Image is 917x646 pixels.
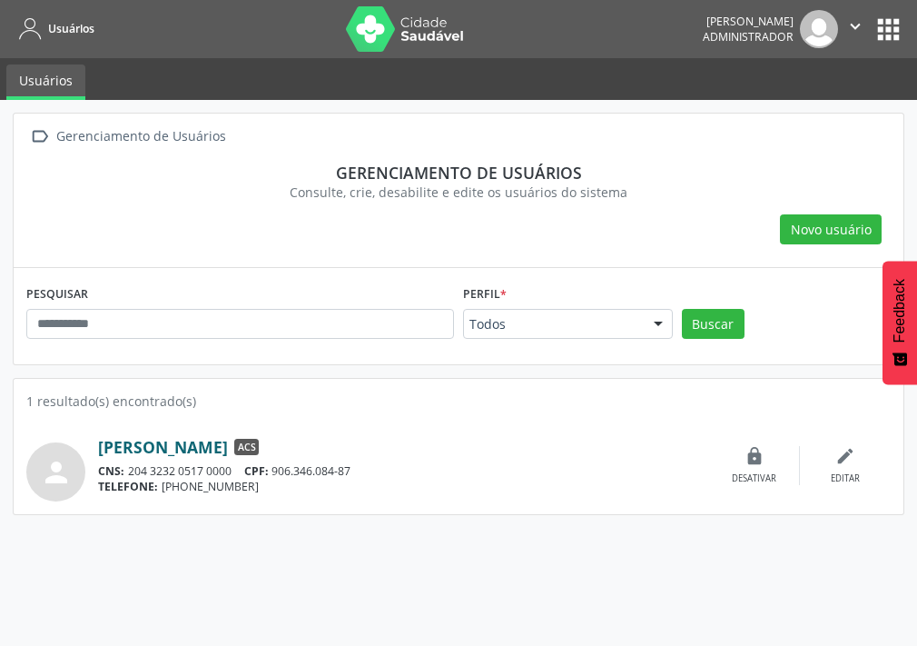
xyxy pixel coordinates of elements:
[838,10,873,48] button: 
[744,446,764,466] i: lock
[780,214,882,245] button: Novo usuário
[845,16,865,36] i: 
[26,392,891,411] div: 1 resultado(s) encontrado(s)
[234,439,259,455] span: ACS
[244,463,269,479] span: CPF:
[53,124,229,150] div: Gerenciamento de Usuários
[835,446,855,466] i: edit
[39,183,878,202] div: Consulte, crie, desabilite e edite os usuários do sistema
[882,261,917,384] button: Feedback - Mostrar pesquisa
[48,21,94,36] span: Usuários
[732,472,776,485] div: Desativar
[6,65,85,100] a: Usuários
[682,309,744,340] button: Buscar
[26,124,53,150] i: 
[98,463,709,479] div: 204 3232 0517 0000 906.346.084-87
[98,437,228,457] a: [PERSON_NAME]
[469,315,636,333] span: Todos
[873,14,904,45] button: apps
[40,456,73,489] i: person
[39,163,878,183] div: Gerenciamento de usuários
[98,463,124,479] span: CNS:
[463,281,507,309] label: Perfil
[703,29,794,45] span: Administrador
[831,472,860,485] div: Editar
[703,14,794,29] div: [PERSON_NAME]
[791,220,872,239] span: Novo usuário
[800,10,838,48] img: img
[26,124,229,150] a:  Gerenciamento de Usuários
[26,281,88,309] label: PESQUISAR
[13,14,94,44] a: Usuários
[892,279,908,343] span: Feedback
[98,479,709,494] div: [PHONE_NUMBER]
[98,479,158,494] span: TELEFONE:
